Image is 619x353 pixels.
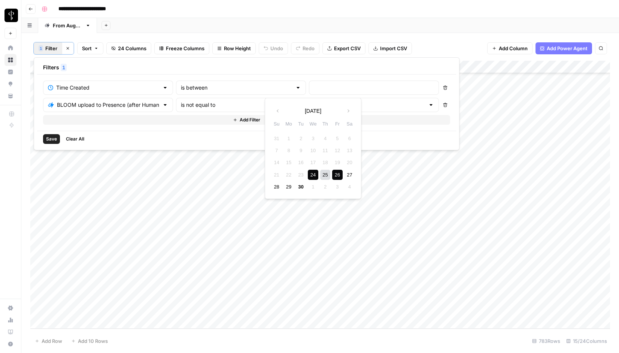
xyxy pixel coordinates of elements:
[4,302,16,314] a: Settings
[296,170,306,180] div: Not available Tuesday, September 23rd, 2025
[271,182,282,192] div: Choose Sunday, September 28th, 2025
[37,61,456,75] div: Filters
[320,133,330,144] div: Not available Thursday, September 4th, 2025
[181,101,292,109] input: is not equal to
[345,170,355,180] div: Choose Saturday, September 27th, 2025
[4,54,16,66] a: Browse
[61,64,67,71] div: 1
[43,115,450,125] button: Add Filter
[39,45,43,51] div: 1
[332,170,342,180] div: Choose Friday, September 26th, 2025
[332,133,342,144] div: Not available Friday, September 5th, 2025
[305,107,321,115] span: [DATE]
[271,170,282,180] div: Not available Sunday, September 21st, 2025
[78,337,108,345] span: Add 10 Rows
[30,335,67,347] button: Add Row
[56,84,159,91] input: Time Created
[308,157,318,168] div: Not available Wednesday, September 17th, 2025
[4,66,16,78] a: Insights
[296,133,306,144] div: Not available Tuesday, September 2nd, 2025
[4,42,16,54] a: Home
[284,182,294,192] div: Choose Monday, September 29th, 2025
[77,42,103,54] button: Sort
[46,136,57,142] span: Save
[332,145,342,156] div: Not available Friday, September 12th, 2025
[345,133,355,144] div: Not available Saturday, September 6th, 2025
[154,42,209,54] button: Freeze Columns
[320,182,330,192] div: Not available Thursday, October 2nd, 2025
[271,157,282,168] div: Not available Sunday, September 14th, 2025
[118,45,146,52] span: 24 Columns
[308,133,318,144] div: Not available Wednesday, September 3rd, 2025
[4,326,16,338] a: Learning Hub
[53,22,82,29] div: From [DATE]
[296,145,306,156] div: Not available Tuesday, September 9th, 2025
[270,45,283,52] span: Undo
[82,45,92,52] span: Sort
[38,18,97,33] a: From [DATE]
[499,45,528,52] span: Add Column
[529,335,563,347] div: 783 Rows
[320,119,330,129] div: Th
[284,133,294,144] div: Not available Monday, September 1st, 2025
[45,45,57,52] span: Filter
[62,64,65,71] span: 1
[270,132,355,193] div: month 2025-09
[332,157,342,168] div: Not available Friday, September 19th, 2025
[320,170,330,180] div: Choose Thursday, September 25th, 2025
[4,78,16,90] a: Opportunities
[308,170,318,180] div: Choose Wednesday, September 24th, 2025
[291,42,319,54] button: Redo
[284,119,294,129] div: Mo
[271,145,282,156] div: Not available Sunday, September 7th, 2025
[34,42,62,54] button: 1Filter
[332,182,342,192] div: Not available Friday, October 3rd, 2025
[271,119,282,129] div: Su
[334,45,361,52] span: Export CSV
[240,117,260,123] span: Add Filter
[296,182,306,192] div: Choose Tuesday, September 30th, 2025
[259,42,288,54] button: Undo
[308,119,318,129] div: We
[284,157,294,168] div: Not available Monday, September 15th, 2025
[535,42,592,54] button: Add Power Agent
[345,145,355,156] div: Not available Saturday, September 13th, 2025
[322,42,365,54] button: Export CSV
[308,182,318,192] div: Not available Wednesday, October 1st, 2025
[332,119,342,129] div: Fr
[57,101,159,109] input: BLOOM upload to Presence (after Human Review)
[284,170,294,180] div: Not available Monday, September 22nd, 2025
[66,136,84,142] span: Clear All
[63,134,87,144] button: Clear All
[308,145,318,156] div: Not available Wednesday, September 10th, 2025
[34,57,459,150] div: 1Filter
[106,42,151,54] button: 24 Columns
[345,157,355,168] div: Not available Saturday, September 20th, 2025
[320,157,330,168] div: Not available Thursday, September 18th, 2025
[271,133,282,144] div: Not available Sunday, August 31st, 2025
[563,335,610,347] div: 15/24 Columns
[368,42,412,54] button: Import CSV
[67,335,112,347] button: Add 10 Rows
[40,45,42,51] span: 1
[4,6,16,25] button: Workspace: LP Production Workloads
[181,84,292,91] input: is between
[547,45,588,52] span: Add Power Agent
[345,119,355,129] div: Sa
[345,182,355,192] div: Not available Saturday, October 4th, 2025
[320,145,330,156] div: Not available Thursday, September 11th, 2025
[4,314,16,326] a: Usage
[42,337,62,345] span: Add Row
[4,9,18,22] img: LP Production Workloads Logo
[224,45,251,52] span: Row Height
[284,145,294,156] div: Not available Monday, September 8th, 2025
[380,45,407,52] span: Import CSV
[296,157,306,168] div: Not available Tuesday, September 16th, 2025
[212,42,256,54] button: Row Height
[4,338,16,350] button: Help + Support
[296,119,306,129] div: Tu
[303,45,315,52] span: Redo
[487,42,532,54] button: Add Column
[166,45,204,52] span: Freeze Columns
[4,90,16,102] a: Your Data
